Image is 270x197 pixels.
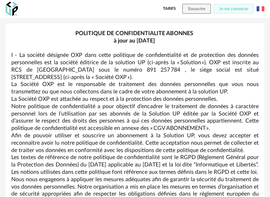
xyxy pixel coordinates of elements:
[182,4,211,14] button: Souscrire
[11,52,259,81] p: I - La société désignée OXP dans cette politique de confidentialité et de protection des données ...
[114,38,155,44] strong: à jour au [DATE]
[188,7,205,11] span: Souscrire
[11,154,259,176] p: Les textes de référence de notre politique de confidentialité sont le RGPD (Règlement Général pou...
[6,2,18,16] img: OXP
[11,132,259,154] p: Afin de pouvoir utiliser et souscrire un abonnement à la Solution UP, vous devez accepter et reco...
[163,4,176,14] a: Tarifs
[214,4,254,14] button: Je me connecte
[75,31,193,36] strong: POLITIQUE DE CONFIDENTIALITE ABONNES
[11,81,259,96] p: La Société OXP est le responsable de traitement des données personnelles que vous nous transmette...
[11,96,259,103] p: La Société OXP est attachée au respect et à la protection des données personnelles.
[219,7,248,11] span: Je me connecte
[11,103,259,132] p: Notre politique de confidentialité a pour objectif d’encadrer le traitement de données à caractèr...
[257,5,264,13] img: fr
